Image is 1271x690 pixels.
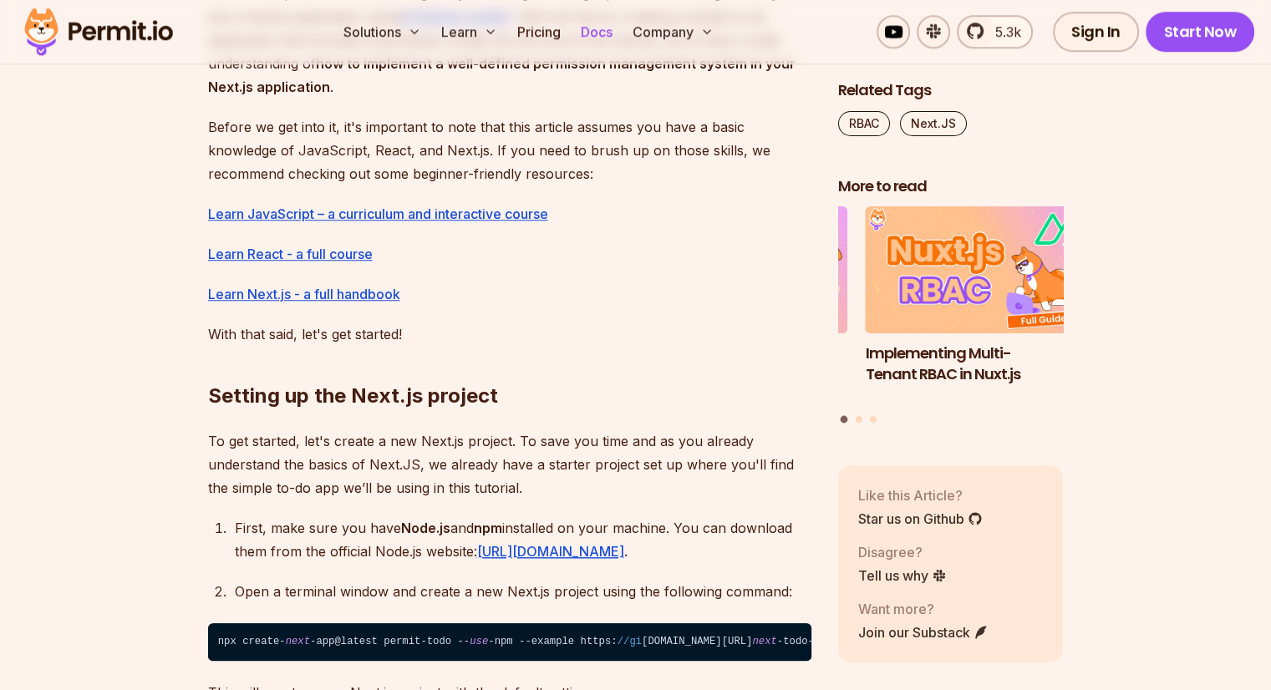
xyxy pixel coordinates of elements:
h2: More to read [838,176,1064,197]
button: Company [626,15,720,48]
p: Want more? [858,599,989,619]
span: use [470,636,488,647]
span: 5.3k [985,22,1021,42]
a: Docs [574,15,619,48]
a: Implementing Multi-Tenant RBAC in Nuxt.jsImplementing Multi-Tenant RBAC in Nuxt.js [866,207,1091,406]
strong: Node.js [401,520,450,536]
img: Permit logo [17,3,180,60]
a: Learn JavaScript – a curriculum and interactive course [208,205,548,222]
h3: Policy-Based Access Control (PBAC) Isn’t as Great as You Think [622,343,847,405]
button: Learn [435,15,504,48]
button: Solutions [337,15,428,48]
a: Start Now [1146,12,1255,52]
p: Like this Article? [858,485,983,505]
p: First, make sure you have and installed on your machine. You can download them from the official ... [235,516,811,563]
p: To get started, let's create a new Next.js project. To save you time and as you already understan... [208,429,811,500]
a: 5.3k [957,15,1033,48]
a: Tell us why [858,566,947,586]
p: Disagree? [858,542,947,562]
p: With that said, let's get started! [208,322,811,346]
button: Go to slide 3 [870,416,877,423]
p: Before we get into it, it's important to note that this article assumes you have a basic knowledg... [208,115,811,185]
strong: npm [474,520,502,536]
h3: Implementing Multi-Tenant RBAC in Nuxt.js [866,343,1091,385]
code: npx create- -app@latest permit-todo -- -npm --example https: [DOMAIN_NAME][URL] -todo-starter -tu... [208,623,811,662]
img: Implementing Multi-Tenant RBAC in Nuxt.js [866,207,1091,334]
a: Star us on Github [858,509,983,529]
a: Learn React - a full course [208,246,373,262]
strong: how to implement a well-defined permission management system in your Next.js application [208,55,796,95]
button: Go to slide 1 [841,416,848,424]
a: Join our Substack [858,622,989,642]
h2: Related Tags [838,80,1064,101]
span: next [286,636,310,647]
span: //gi [618,636,642,647]
li: 3 of 3 [622,207,847,406]
a: Learn Next.js - a full handbook [208,286,400,302]
img: Policy-Based Access Control (PBAC) Isn’t as Great as You Think [622,207,847,334]
a: Next.JS [900,111,967,136]
button: Go to slide 2 [856,416,862,423]
a: [URL][DOMAIN_NAME] [477,543,624,560]
li: 1 of 3 [866,207,1091,406]
a: RBAC [838,111,890,136]
span: next [752,636,776,647]
a: Pricing [511,15,567,48]
div: Posts [838,207,1064,426]
h2: Setting up the Next.js project [208,316,811,409]
a: Sign In [1053,12,1139,52]
p: Open a terminal window and create a new Next.js project using the following command: [235,580,811,603]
